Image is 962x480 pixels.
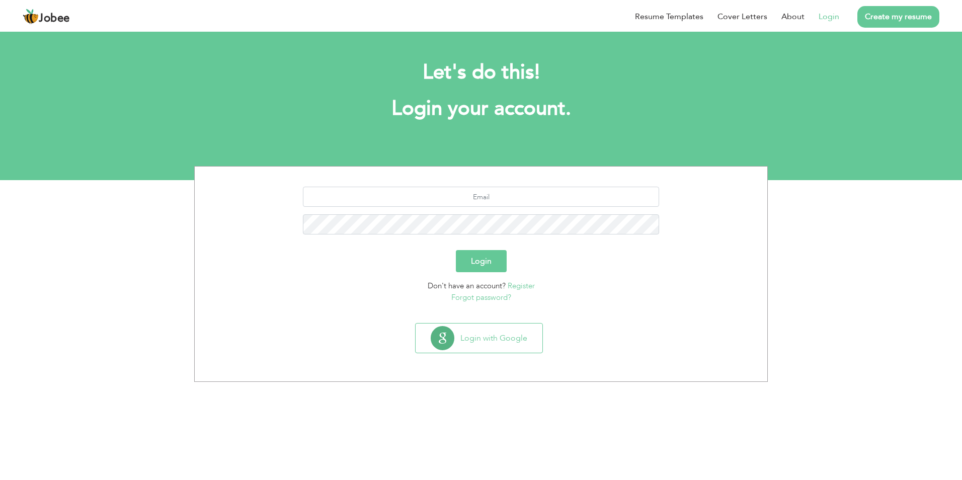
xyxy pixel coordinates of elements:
span: Jobee [39,13,70,24]
a: Create my resume [857,6,939,28]
span: Don't have an account? [428,281,506,291]
img: jobee.io [23,9,39,25]
a: Login [819,11,839,23]
a: Cover Letters [717,11,767,23]
a: Register [508,281,535,291]
button: Login with Google [416,324,542,353]
a: Jobee [23,9,70,25]
h1: Login your account. [209,96,753,122]
input: Email [303,187,660,207]
a: Forgot password? [451,292,511,302]
a: Resume Templates [635,11,703,23]
button: Login [456,250,507,272]
a: About [781,11,805,23]
h2: Let's do this! [209,59,753,86]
